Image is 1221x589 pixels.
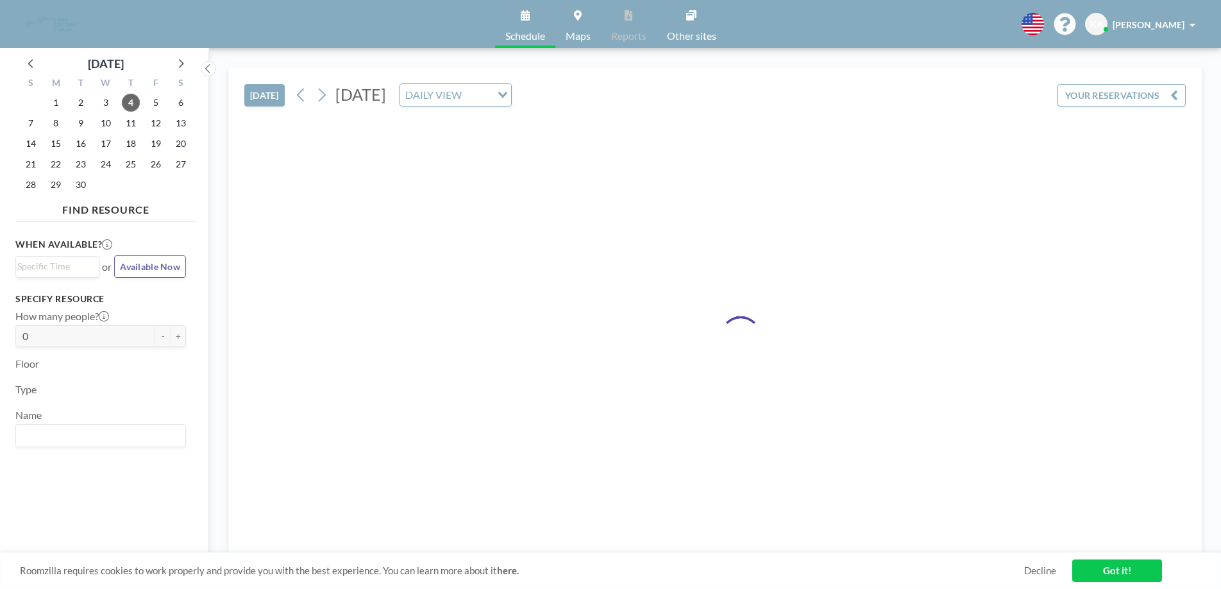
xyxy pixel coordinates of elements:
span: Wednesday, September 10, 2025 [97,114,115,132]
span: Maps [566,31,591,41]
label: Name [15,409,42,422]
h4: FIND RESOURCE [15,198,196,216]
span: Friday, September 5, 2025 [147,94,165,112]
span: Thursday, September 4, 2025 [122,94,140,112]
span: Friday, September 12, 2025 [147,114,165,132]
span: Thursday, September 11, 2025 [122,114,140,132]
button: - [155,325,171,347]
span: Wednesday, September 3, 2025 [97,94,115,112]
span: Friday, September 26, 2025 [147,155,165,173]
span: Reports [611,31,646,41]
span: Wednesday, September 17, 2025 [97,135,115,153]
label: Type [15,383,37,396]
span: Monday, September 1, 2025 [47,94,65,112]
span: or [102,260,112,273]
span: Other sites [667,31,716,41]
span: Schedule [505,31,545,41]
div: Search for option [400,84,511,106]
a: here. [497,565,519,576]
span: Tuesday, September 16, 2025 [72,135,90,153]
span: [PERSON_NAME] [1113,19,1184,30]
div: S [19,76,44,92]
span: Saturday, September 20, 2025 [172,135,190,153]
span: Thursday, September 18, 2025 [122,135,140,153]
div: T [69,76,94,92]
img: organization-logo [21,12,82,37]
span: Saturday, September 27, 2025 [172,155,190,173]
span: KA [1090,19,1103,30]
label: How many people? [15,310,109,323]
span: Wednesday, September 24, 2025 [97,155,115,173]
div: Search for option [16,425,185,447]
span: Tuesday, September 9, 2025 [72,114,90,132]
div: Search for option [16,257,99,276]
button: Available Now [114,255,186,278]
span: Sunday, September 7, 2025 [22,114,40,132]
h3: Specify resource [15,293,186,305]
span: Saturday, September 6, 2025 [172,94,190,112]
div: [DATE] [88,55,124,73]
span: Tuesday, September 30, 2025 [72,176,90,194]
button: [DATE] [244,84,285,107]
span: Tuesday, September 2, 2025 [72,94,90,112]
span: Sunday, September 21, 2025 [22,155,40,173]
button: + [171,325,186,347]
input: Search for option [17,259,92,273]
span: Monday, September 22, 2025 [47,155,65,173]
div: S [168,76,193,92]
div: W [94,76,119,92]
span: Available Now [120,261,180,272]
a: Got it! [1072,559,1162,582]
span: Monday, September 8, 2025 [47,114,65,132]
input: Search for option [466,87,490,103]
a: Decline [1024,565,1056,577]
span: Tuesday, September 23, 2025 [72,155,90,173]
span: Friday, September 19, 2025 [147,135,165,153]
div: T [118,76,143,92]
div: F [143,76,168,92]
div: M [44,76,69,92]
span: [DATE] [335,85,386,104]
button: YOUR RESERVATIONS [1057,84,1186,107]
span: Roomzilla requires cookies to work properly and provide you with the best experience. You can lea... [20,565,1024,577]
span: Monday, September 29, 2025 [47,176,65,194]
span: Monday, September 15, 2025 [47,135,65,153]
span: DAILY VIEW [403,87,464,103]
input: Search for option [17,427,178,444]
span: Sunday, September 28, 2025 [22,176,40,194]
span: Thursday, September 25, 2025 [122,155,140,173]
span: Saturday, September 13, 2025 [172,114,190,132]
span: Sunday, September 14, 2025 [22,135,40,153]
label: Floor [15,357,39,370]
